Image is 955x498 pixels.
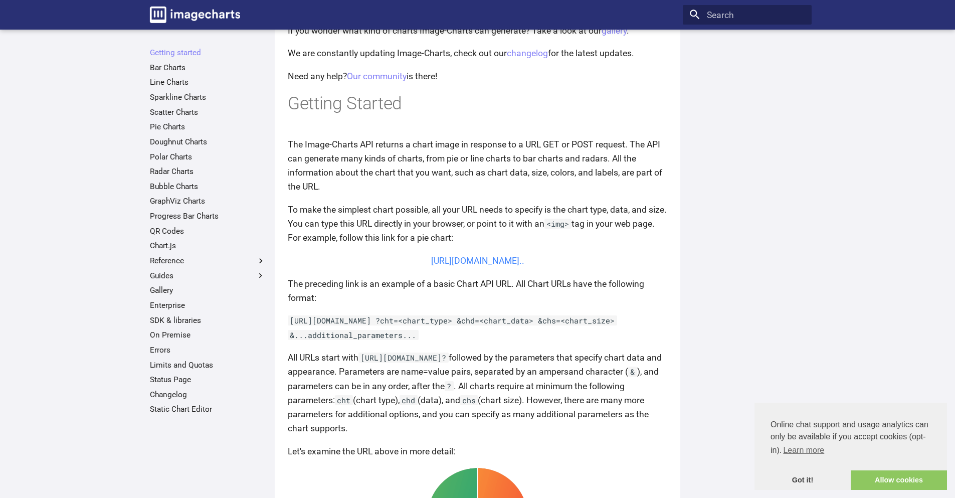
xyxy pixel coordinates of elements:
[288,24,667,38] p: If you wonder what kind of charts Image-Charts can generate? Take a look at our .
[288,92,667,115] h1: Getting Started
[288,137,667,194] p: The Image-Charts API returns a chart image in response to a URL GET or POST request. The API can ...
[431,256,524,266] a: [URL][DOMAIN_NAME]..
[358,353,449,363] code: [URL][DOMAIN_NAME]?
[288,351,667,435] p: All URLs start with followed by the parameters that specify chart data and appearance. Parameters...
[150,63,266,73] a: Bar Charts
[150,226,266,236] a: QR Codes
[782,443,826,458] a: learn more about cookies
[150,315,266,325] a: SDK & libraries
[771,419,931,458] span: Online chat support and usage analytics can only be available if you accept cookies (opt-in).
[288,69,667,83] p: Need any help? is there!
[150,330,266,340] a: On Premise
[150,404,266,414] a: Static Chart Editor
[150,77,266,87] a: Line Charts
[754,403,947,490] div: cookieconsent
[150,137,266,147] a: Doughnut Charts
[288,203,667,245] p: To make the simplest chart possible, all your URL needs to specify is the chart type, data, and s...
[335,395,353,405] code: cht
[507,48,548,58] a: changelog
[288,444,667,458] p: Let's examine the URL above in more detail:
[288,315,617,340] code: [URL][DOMAIN_NAME] ?cht=<chart_type> &chd=<chart_data> &chs=<chart_size> &...additional_parameter...
[150,167,266,177] a: Radar Charts
[445,381,454,391] code: ?
[150,211,266,221] a: Progress Bar Charts
[288,46,667,60] p: We are constantly updating Image-Charts, check out our for the latest updates.
[150,285,266,295] a: Gallery
[150,152,266,162] a: Polar Charts
[628,367,637,377] code: &
[683,5,812,25] input: Search
[602,26,627,36] a: gallery
[150,182,266,192] a: Bubble Charts
[460,395,478,405] code: chs
[150,122,266,132] a: Pie Charts
[754,470,851,490] a: dismiss cookie message
[150,390,266,400] a: Changelog
[150,196,266,206] a: GraphViz Charts
[150,271,266,281] label: Guides
[150,345,266,355] a: Errors
[150,107,266,117] a: Scatter Charts
[145,2,245,27] a: Image-Charts documentation
[150,241,266,251] a: Chart.js
[400,395,418,405] code: chd
[150,92,266,102] a: Sparkline Charts
[544,219,571,229] code: <img>
[150,300,266,310] a: Enterprise
[288,277,667,305] p: The preceding link is an example of a basic Chart API URL. All Chart URLs have the following format:
[150,48,266,58] a: Getting started
[150,256,266,266] label: Reference
[150,375,266,385] a: Status Page
[150,7,240,23] img: logo
[150,360,266,370] a: Limits and Quotas
[851,470,947,490] a: allow cookies
[347,71,407,81] a: Our community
